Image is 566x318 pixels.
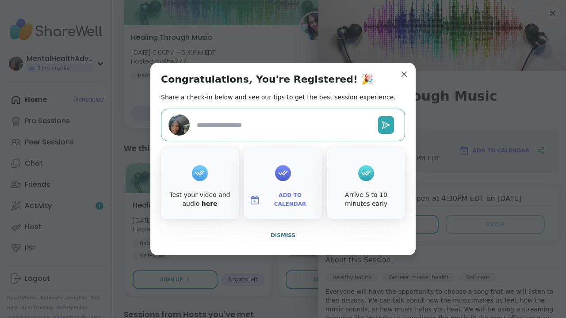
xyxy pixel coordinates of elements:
button: Dismiss [161,226,405,245]
span: Dismiss [271,232,295,238]
img: MentalHealthAdvocate [168,114,190,136]
div: Arrive 5 to 10 minutes early [329,191,403,208]
a: here [202,200,218,207]
span: Add to Calendar [264,191,317,208]
img: ShareWell Logomark [249,195,260,205]
div: Test your video and audio [163,191,237,208]
h2: Share a check-in below and see our tips to get the best session experience. [161,93,396,102]
button: Add to Calendar [246,191,320,209]
h1: Congratulations, You're Registered! 🎉 [161,73,373,86]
